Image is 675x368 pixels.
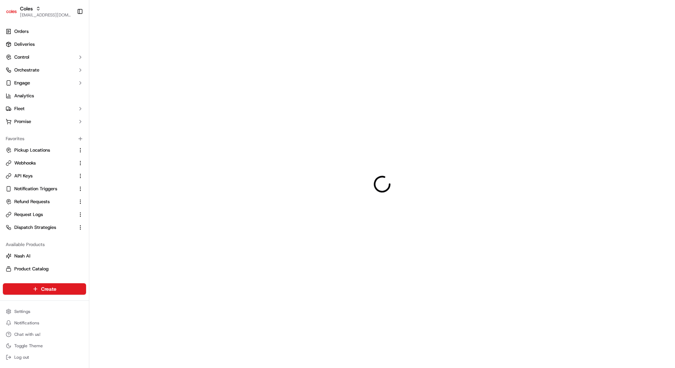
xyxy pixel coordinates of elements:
button: Notifications [3,318,86,328]
span: Request Logs [14,211,43,218]
span: Pickup Locations [14,147,50,153]
span: Create [41,285,56,293]
button: Coles [20,5,33,12]
button: Pickup Locations [3,144,86,156]
a: Deliveries [3,39,86,50]
button: Webhooks [3,157,86,169]
span: Settings [14,309,30,314]
a: Request Logs [6,211,75,218]
span: Nash AI [14,253,30,259]
span: Fleet [14,106,25,112]
span: Dispatch Strategies [14,224,56,231]
div: Favorites [3,133,86,144]
a: Notification Triggers [6,186,75,192]
button: Request Logs [3,209,86,220]
a: Webhooks [6,160,75,166]
button: Promise [3,116,86,127]
button: Toggle Theme [3,341,86,351]
button: Settings [3,306,86,317]
button: Orchestrate [3,64,86,76]
a: Refund Requests [6,198,75,205]
a: Analytics [3,90,86,102]
button: Dispatch Strategies [3,222,86,233]
img: Coles [6,6,17,17]
span: Control [14,54,29,60]
a: API Keys [6,173,75,179]
span: Notifications [14,320,39,326]
a: Dispatch Strategies [6,224,75,231]
button: Log out [3,352,86,362]
span: Chat with us! [14,332,40,337]
span: Deliveries [14,41,35,48]
span: API Keys [14,173,32,179]
a: Product Catalog [6,266,83,272]
a: Pickup Locations [6,147,75,153]
span: Refund Requests [14,198,50,205]
button: Product Catalog [3,263,86,275]
span: Toggle Theme [14,343,43,349]
span: Orders [14,28,29,35]
a: Orders [3,26,86,37]
button: Fleet [3,103,86,114]
span: Log out [14,354,29,360]
button: ColesColes[EMAIL_ADDRESS][DOMAIN_NAME] [3,3,74,20]
button: Engage [3,77,86,89]
button: Nash AI [3,250,86,262]
button: Notification Triggers [3,183,86,195]
span: Notification Triggers [14,186,57,192]
button: [EMAIL_ADDRESS][DOMAIN_NAME] [20,12,71,18]
span: Analytics [14,93,34,99]
button: Refund Requests [3,196,86,207]
span: Engage [14,80,30,86]
span: Promise [14,118,31,125]
div: Available Products [3,239,86,250]
button: Control [3,51,86,63]
span: Product Catalog [14,266,49,272]
span: Webhooks [14,160,36,166]
button: Create [3,283,86,295]
button: Chat with us! [3,329,86,339]
a: Nash AI [6,253,83,259]
button: API Keys [3,170,86,182]
span: Orchestrate [14,67,39,73]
